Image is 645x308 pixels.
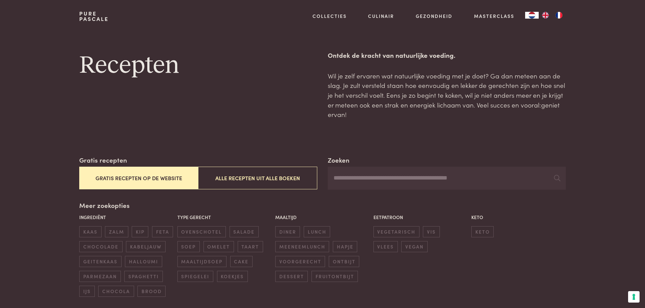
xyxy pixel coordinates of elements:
[79,11,109,22] a: PurePascale
[79,241,122,252] span: chocolade
[124,271,163,282] span: spaghetti
[79,214,174,221] p: Ingrediënt
[539,12,566,19] ul: Language list
[373,214,468,221] p: Eetpatroon
[230,226,259,237] span: salade
[471,226,494,237] span: keto
[275,214,370,221] p: Maaltijd
[98,286,134,297] span: chocola
[79,271,121,282] span: parmezaan
[230,256,253,267] span: cake
[79,167,198,189] button: Gratis recepten op de website
[79,226,101,237] span: kaas
[217,271,248,282] span: koekjes
[275,271,308,282] span: dessert
[333,241,357,252] span: hapje
[79,256,121,267] span: geitenkaas
[373,226,420,237] span: vegetarisch
[177,226,226,237] span: ovenschotel
[416,13,452,20] a: Gezondheid
[628,291,640,303] button: Uw voorkeuren voor toestemming voor trackingtechnologieën
[275,241,329,252] span: meeneemlunch
[471,214,566,221] p: Keto
[474,13,514,20] a: Masterclass
[126,241,165,252] span: kabeljauw
[177,241,200,252] span: soep
[177,214,272,221] p: Type gerecht
[304,226,330,237] span: lunch
[525,12,566,19] aside: Language selected: Nederlands
[539,12,552,19] a: EN
[328,50,455,60] strong: Ontdek de kracht van natuurlijke voeding.
[79,286,94,297] span: ijs
[525,12,539,19] a: NL
[328,155,349,165] label: Zoeken
[423,226,439,237] span: vis
[401,241,427,252] span: vegan
[198,167,317,189] button: Alle recepten uit alle boeken
[373,241,398,252] span: vlees
[79,50,317,81] h1: Recepten
[137,286,166,297] span: brood
[328,71,565,119] p: Wil je zelf ervaren wat natuurlijke voeding met je doet? Ga dan meteen aan de slag. Je zult verst...
[329,256,359,267] span: ontbijt
[105,226,128,237] span: zalm
[368,13,394,20] a: Culinair
[275,226,300,237] span: diner
[152,226,173,237] span: feta
[203,241,234,252] span: omelet
[311,271,358,282] span: fruitontbijt
[275,256,325,267] span: voorgerecht
[79,155,127,165] label: Gratis recepten
[238,241,263,252] span: taart
[177,271,213,282] span: spiegelei
[132,226,148,237] span: kip
[552,12,566,19] a: FR
[177,256,227,267] span: maaltijdsoep
[125,256,162,267] span: halloumi
[525,12,539,19] div: Language
[313,13,347,20] a: Collecties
